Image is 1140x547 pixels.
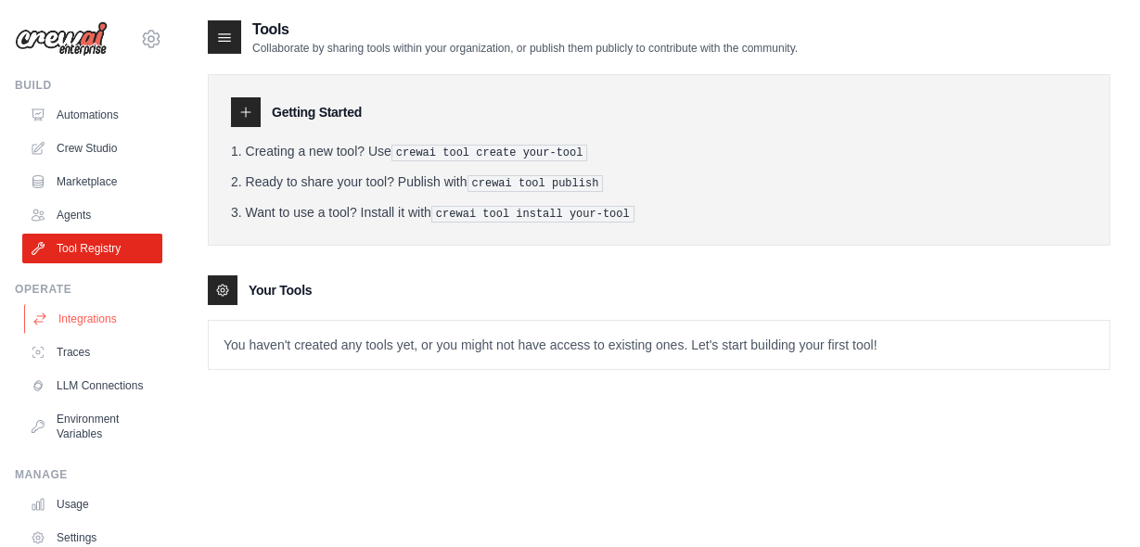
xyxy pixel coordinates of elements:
a: Agents [22,200,162,230]
div: Operate [15,282,162,297]
a: Marketplace [22,167,162,197]
h2: Tools [252,19,798,41]
p: You haven't created any tools yet, or you might not have access to existing ones. Let's start bui... [209,321,1109,369]
li: Want to use a tool? Install it with [231,203,1087,223]
li: Ready to share your tool? Publish with [231,172,1087,192]
h3: Getting Started [272,103,362,121]
a: Traces [22,337,162,367]
a: Automations [22,100,162,130]
pre: crewai tool install your-tool [431,206,634,223]
a: Usage [22,490,162,519]
pre: crewai tool publish [468,175,604,192]
a: Environment Variables [22,404,162,449]
pre: crewai tool create your-tool [391,145,588,161]
a: LLM Connections [22,371,162,401]
li: Creating a new tool? Use [231,142,1087,161]
img: Logo [15,21,108,57]
div: Build [15,78,162,93]
a: Crew Studio [22,134,162,163]
a: Integrations [24,304,164,334]
div: Manage [15,467,162,482]
a: Tool Registry [22,234,162,263]
h3: Your Tools [249,281,312,299]
p: Collaborate by sharing tools within your organization, or publish them publicly to contribute wit... [252,41,798,56]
